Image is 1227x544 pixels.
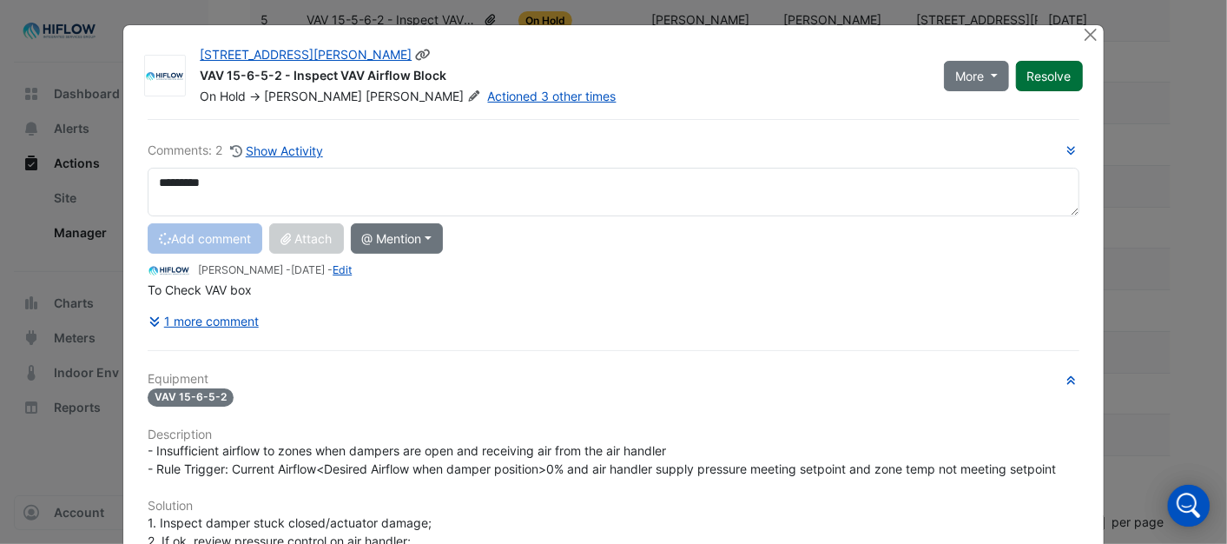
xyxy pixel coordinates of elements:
[200,47,412,62] a: [STREET_ADDRESS][PERSON_NAME]
[148,262,191,281] img: HiFlow
[1082,25,1100,43] button: Close
[148,388,234,407] span: VAV 15-6-5-2
[148,282,252,297] span: To Check VAV box
[148,372,1079,387] h6: Equipment
[1016,61,1083,91] button: Resolve
[148,499,1079,514] h6: Solution
[249,89,261,103] span: ->
[148,306,260,336] button: 1 more comment
[366,88,484,105] span: [PERSON_NAME]
[1168,485,1210,527] div: Open Intercom Messenger
[333,263,352,276] a: Edit
[351,223,444,254] button: @ Mention
[200,67,923,88] div: VAV 15-6-5-2 - Inspect VAV Airflow Block
[229,141,324,161] button: Show Activity
[145,68,185,85] img: HiFlow
[198,262,352,278] small: [PERSON_NAME] - -
[955,67,984,85] span: More
[944,61,1009,91] button: More
[415,47,431,62] span: Copy link to clipboard
[148,141,324,161] div: Comments: 2
[488,89,617,103] a: Actioned 3 other times
[200,89,246,103] span: On Hold
[148,443,1056,476] span: - Insufficient airflow to zones when dampers are open and receiving air from the air handler - Ru...
[264,89,362,103] span: [PERSON_NAME]
[291,263,325,276] span: 2025-08-11 09:33:22
[148,428,1079,442] h6: Description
